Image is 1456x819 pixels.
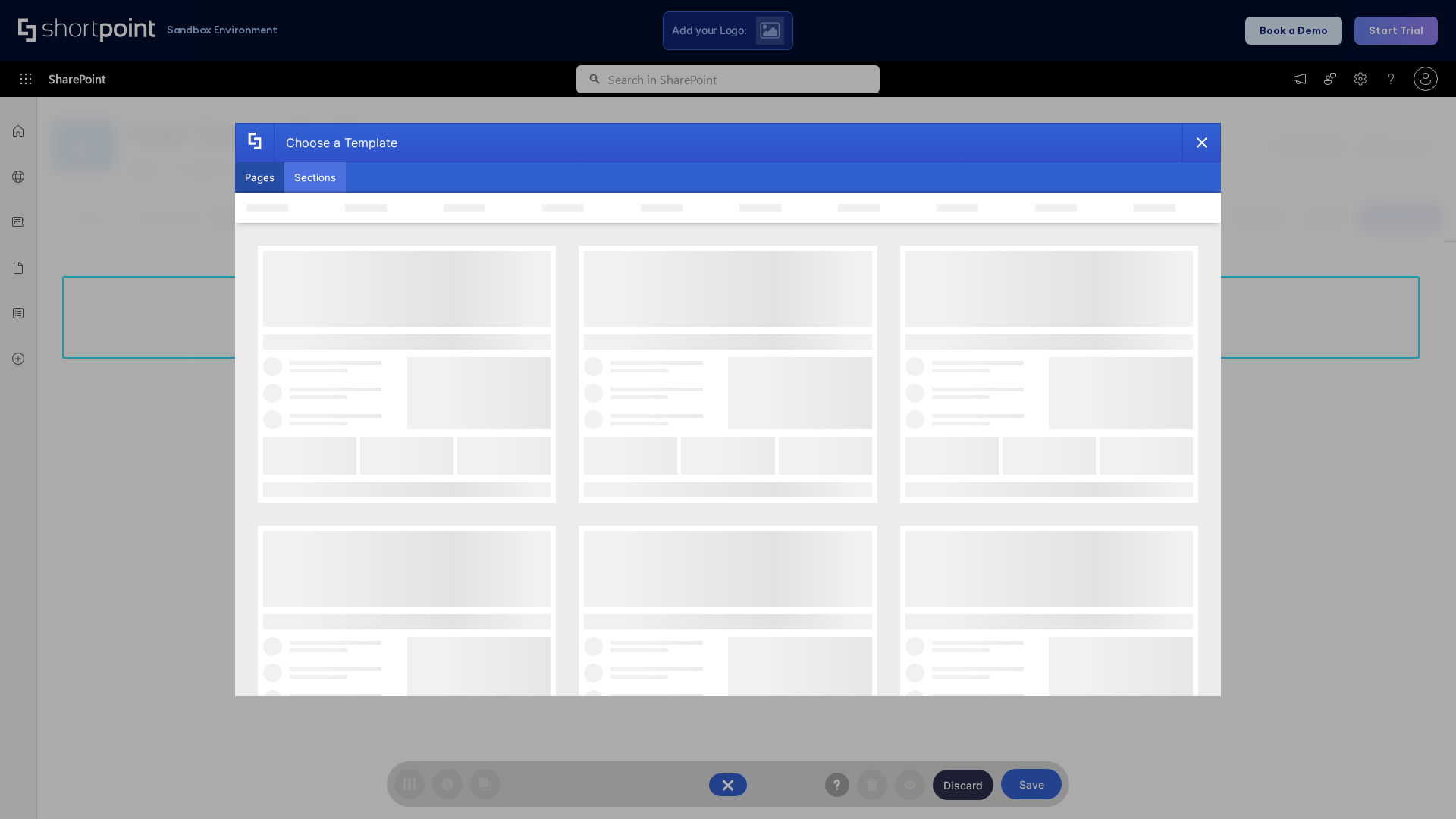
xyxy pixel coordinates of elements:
button: Sections [284,162,346,193]
div: Choose a Template [274,124,397,162]
iframe: Chat Widget [1380,746,1456,819]
button: Pages [235,162,284,193]
div: template selector [235,123,1221,696]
